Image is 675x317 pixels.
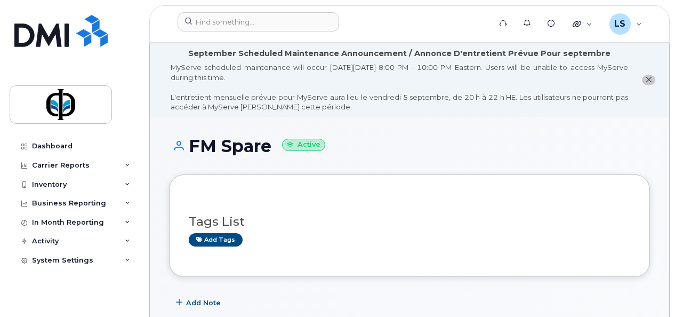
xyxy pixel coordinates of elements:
h1: FM Spare [169,137,650,155]
a: Add tags [189,233,243,247]
button: close notification [642,75,655,86]
h3: Tags List [189,215,630,228]
small: Active [282,139,325,151]
button: Add Note [169,293,230,312]
span: Add Note [186,298,221,308]
div: September Scheduled Maintenance Announcement / Annonce D'entretient Prévue Pour septembre [188,48,610,59]
div: MyServe scheduled maintenance will occur [DATE][DATE] 8:00 PM - 10:00 PM Eastern. Users will be u... [171,62,628,112]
